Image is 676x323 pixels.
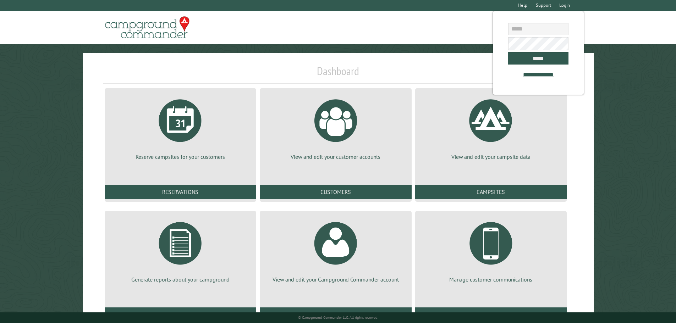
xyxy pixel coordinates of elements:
[113,275,248,283] p: Generate reports about your campground
[103,64,573,84] h1: Dashboard
[268,153,403,161] p: View and edit your customer accounts
[298,315,378,320] small: © Campground Commander LLC. All rights reserved.
[113,94,248,161] a: Reserve campsites for your customers
[424,94,558,161] a: View and edit your campsite data
[415,185,567,199] a: Campsites
[113,217,248,283] a: Generate reports about your campground
[268,275,403,283] p: View and edit your Campground Commander account
[424,153,558,161] p: View and edit your campsite data
[268,94,403,161] a: View and edit your customer accounts
[103,14,192,41] img: Campground Commander
[105,307,256,322] a: Reports
[260,307,411,322] a: Account
[424,217,558,283] a: Manage customer communications
[113,153,248,161] p: Reserve campsites for your customers
[268,217,403,283] a: View and edit your Campground Commander account
[105,185,256,199] a: Reservations
[260,185,411,199] a: Customers
[424,275,558,283] p: Manage customer communications
[415,307,567,322] a: Communications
